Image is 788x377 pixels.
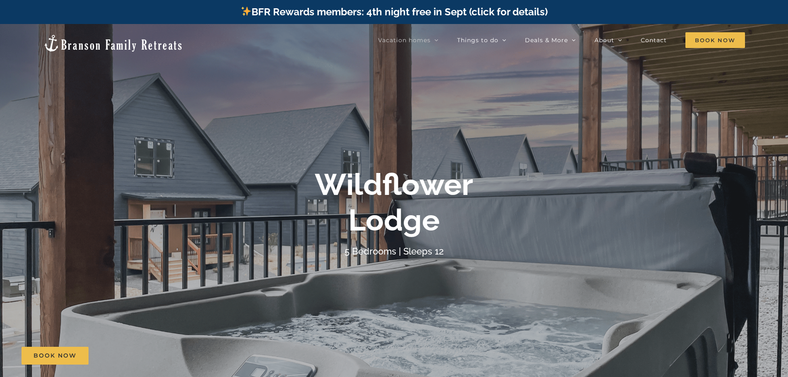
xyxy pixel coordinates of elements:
a: Book Now [22,347,89,365]
nav: Main Menu [378,32,745,48]
a: About [594,32,622,48]
img: Branson Family Retreats Logo [43,34,183,53]
span: Contact [641,37,667,43]
h4: 5 Bedrooms | Sleeps 12 [345,246,444,257]
a: Things to do [457,32,506,48]
span: About [594,37,614,43]
span: Things to do [457,37,498,43]
b: Wildflower Lodge [315,167,473,238]
a: Contact [641,32,667,48]
a: Vacation homes [378,32,438,48]
span: Vacation homes [378,37,431,43]
a: Deals & More [525,32,576,48]
a: BFR Rewards members: 4th night free in Sept (click for details) [240,6,548,18]
span: Book Now [685,32,745,48]
img: ✨ [241,6,251,16]
span: Deals & More [525,37,568,43]
span: Book Now [34,352,77,359]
